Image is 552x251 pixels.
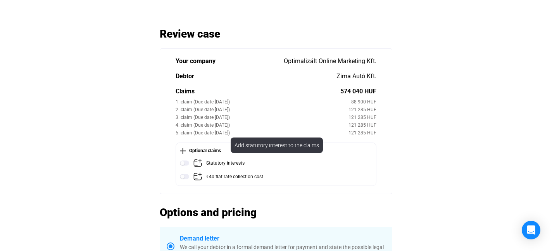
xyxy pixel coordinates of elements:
div: Statutory interests [206,158,245,168]
div: 4. claim (Due date [DATE]) [176,121,348,129]
div: 3. claim (Due date [DATE]) [176,113,348,121]
div: 5. claim (Due date [DATE]) [176,129,348,137]
div: Zima Autó Kft. [336,72,376,81]
div: 88 900 HUF [351,98,376,106]
img: plus-black [180,148,186,154]
img: add-claim [193,158,202,168]
div: 121 285 HUF [348,129,376,137]
div: 574 040 HUF [340,87,376,96]
div: Claims [176,87,340,96]
img: toggle-off [180,172,189,181]
div: 121 285 HUF [348,106,376,113]
div: Demand letter [180,234,385,243]
img: add-claim [193,172,202,181]
div: Optional claims [180,147,372,155]
div: 121 285 HUF [348,113,376,121]
div: 1. claim (Due date [DATE]) [176,98,351,106]
div: Debtor [176,72,336,81]
div: Add statutory interest to the claims [231,138,323,153]
div: 2. claim (Due date [DATE]) [176,106,348,113]
div: Optimalizált Online Marketing Kft. [284,57,376,66]
h2: Options and pricing [160,206,392,219]
div: €40 flat rate collection cost [206,172,263,182]
h2: Review case [160,27,392,41]
img: toggle-off [180,158,189,168]
div: 121 285 HUF [348,121,376,129]
div: Your company [176,57,284,66]
div: Open Intercom Messenger [522,221,540,239]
